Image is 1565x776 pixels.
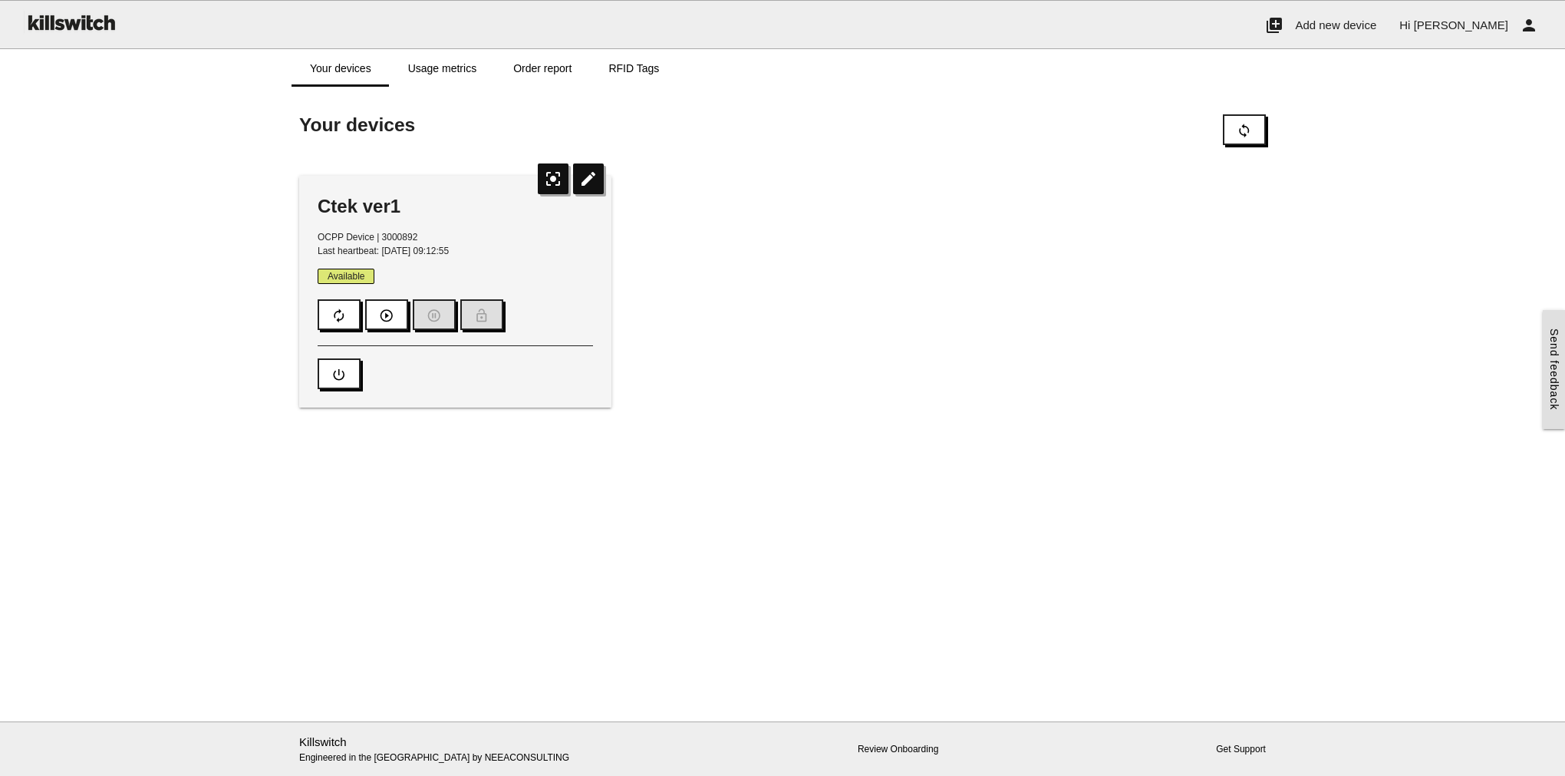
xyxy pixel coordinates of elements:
[858,744,938,755] a: Review Onboarding
[318,358,361,389] button: power_settings_new
[1265,1,1283,50] i: add_to_photos
[1520,1,1538,50] i: person
[365,299,408,330] button: play_circle_outline
[1543,310,1565,428] a: Send feedback
[318,269,374,284] span: Available
[292,50,390,87] a: Your devices
[538,163,568,194] i: center_focus_strong
[23,1,118,44] img: ks-logo-black-160-b.png
[318,232,417,243] span: OCPP Device | 3000892
[1216,744,1266,755] a: Get Support
[299,735,347,748] a: Killswitch
[1399,18,1410,31] span: Hi
[318,246,449,256] span: Last heartbeat: [DATE] 09:12:55
[299,114,415,135] span: Your devices
[390,50,495,87] a: Usage metrics
[1295,18,1376,31] span: Add new device
[573,163,604,194] i: edit
[379,301,394,330] i: play_circle_outline
[1237,116,1252,145] i: sync
[318,194,593,219] div: Ctek ver1
[1414,18,1508,31] span: [PERSON_NAME]
[318,299,361,330] button: autorenew
[331,301,347,330] i: autorenew
[331,360,347,389] i: power_settings_new
[590,50,677,87] a: RFID Tags
[1223,114,1266,145] button: sync
[495,50,590,87] a: Order report
[299,734,611,765] p: Engineered in the [GEOGRAPHIC_DATA] by NEEACONSULTING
